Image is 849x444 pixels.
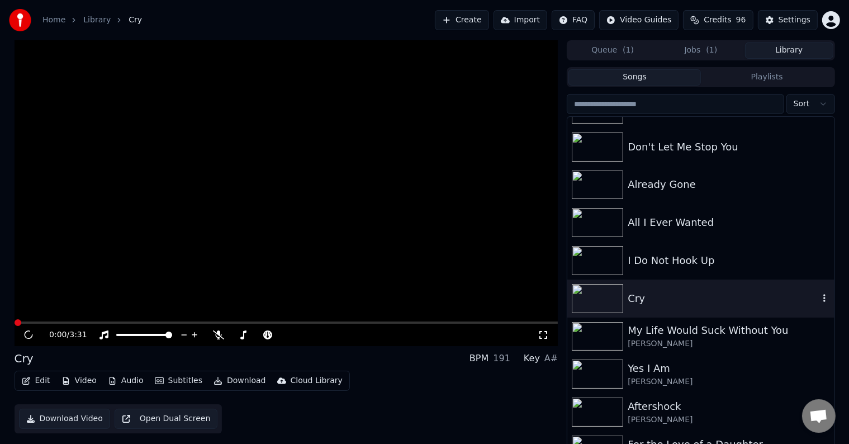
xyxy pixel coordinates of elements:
[704,15,731,26] span: Credits
[552,10,595,30] button: FAQ
[83,15,111,26] a: Library
[628,338,829,349] div: [PERSON_NAME]
[628,361,829,376] div: Yes I Am
[69,329,87,341] span: 3:31
[544,352,558,365] div: A#
[57,373,101,389] button: Video
[103,373,148,389] button: Audio
[9,9,31,31] img: youka
[736,15,746,26] span: 96
[524,352,540,365] div: Key
[706,45,717,56] span: ( 1 )
[794,98,810,110] span: Sort
[628,253,829,268] div: I Do Not Hook Up
[628,215,829,230] div: All I Ever Wanted
[115,409,218,429] button: Open Dual Screen
[494,10,547,30] button: Import
[49,329,76,341] div: /
[19,409,110,429] button: Download Video
[628,323,829,338] div: My Life Would Suck Without You
[779,15,810,26] div: Settings
[628,399,829,414] div: Aftershock
[628,139,829,155] div: Don't Let Me Stop You
[49,329,67,341] span: 0:00
[42,15,142,26] nav: breadcrumb
[683,10,753,30] button: Credits96
[150,373,207,389] button: Subtitles
[628,376,829,388] div: [PERSON_NAME]
[568,69,701,86] button: Songs
[628,177,829,192] div: Already Gone
[291,375,343,386] div: Cloud Library
[129,15,142,26] span: Cry
[758,10,818,30] button: Settings
[701,69,833,86] button: Playlists
[802,399,836,433] div: Open chat
[568,42,657,59] button: Queue
[15,351,34,366] div: Cry
[599,10,679,30] button: Video Guides
[493,352,510,365] div: 191
[469,352,488,365] div: BPM
[435,10,489,30] button: Create
[657,42,745,59] button: Jobs
[17,373,55,389] button: Edit
[42,15,65,26] a: Home
[745,42,833,59] button: Library
[628,291,818,306] div: Cry
[209,373,271,389] button: Download
[628,414,829,426] div: [PERSON_NAME]
[623,45,634,56] span: ( 1 )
